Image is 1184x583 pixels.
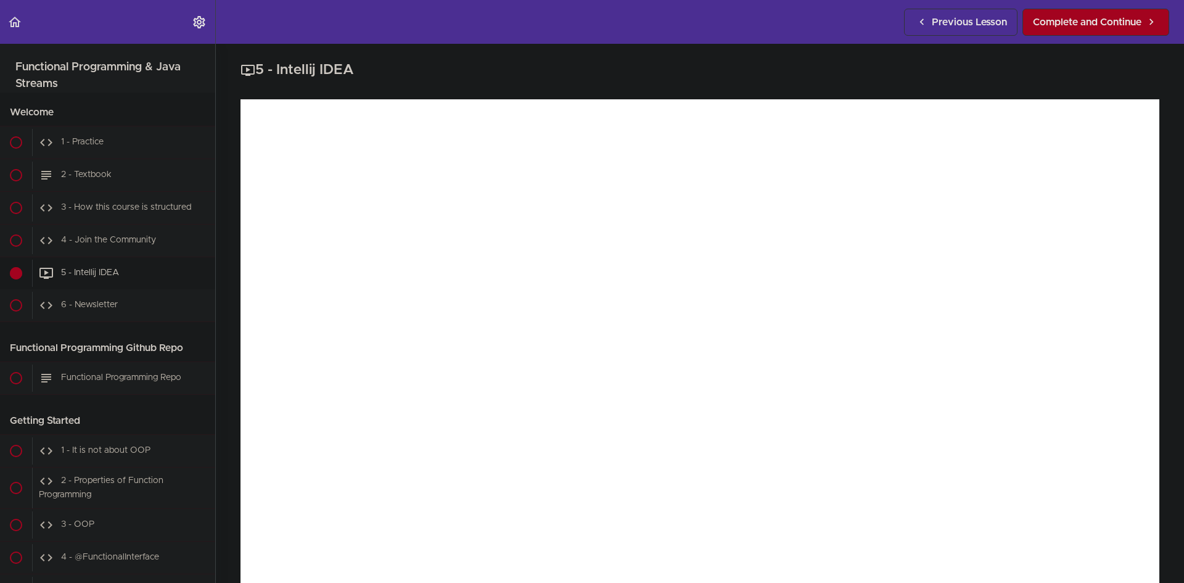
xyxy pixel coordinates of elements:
[7,15,22,30] svg: Back to course curriculum
[61,268,119,277] span: 5 - Intellij IDEA
[1022,9,1169,36] a: Complete and Continue
[61,446,150,455] span: 1 - It is not about OOP
[39,476,163,499] span: 2 - Properties of Function Programming
[61,520,94,529] span: 3 - OOP
[61,203,191,212] span: 3 - How this course is structured
[932,15,1007,30] span: Previous Lesson
[240,60,1159,81] h2: 5 - Intellij IDEA
[61,373,181,382] span: Functional Programming Repo
[61,300,118,309] span: 6 - Newsletter
[904,9,1017,36] a: Previous Lesson
[61,138,104,146] span: 1 - Practice
[61,236,156,244] span: 4 - Join the Community
[192,15,207,30] svg: Settings Menu
[61,553,159,561] span: 4 - @FunctionalInterface
[61,170,112,179] span: 2 - Textbook
[1033,15,1141,30] span: Complete and Continue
